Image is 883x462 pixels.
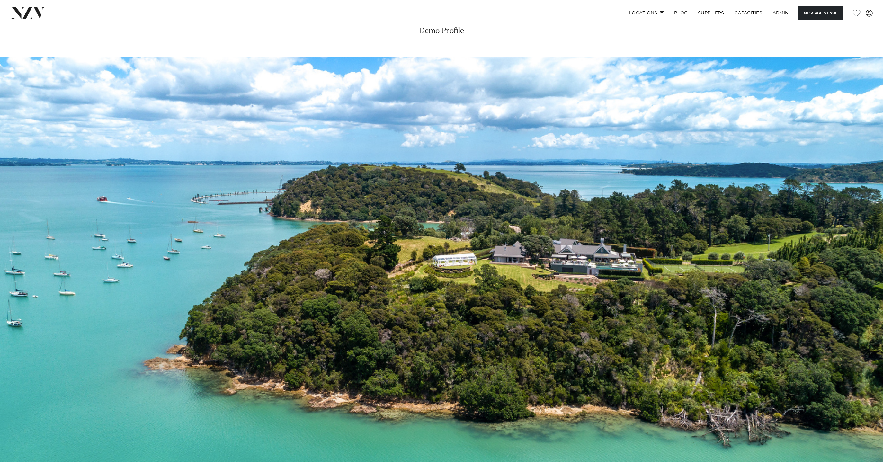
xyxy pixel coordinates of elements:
[693,6,729,20] a: SUPPLIERS
[729,6,767,20] a: Capacities
[624,6,669,20] a: Locations
[10,7,45,19] img: nzv-logo.png
[669,6,693,20] a: BLOG
[767,6,794,20] a: ADMIN
[798,6,843,20] button: Message Venue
